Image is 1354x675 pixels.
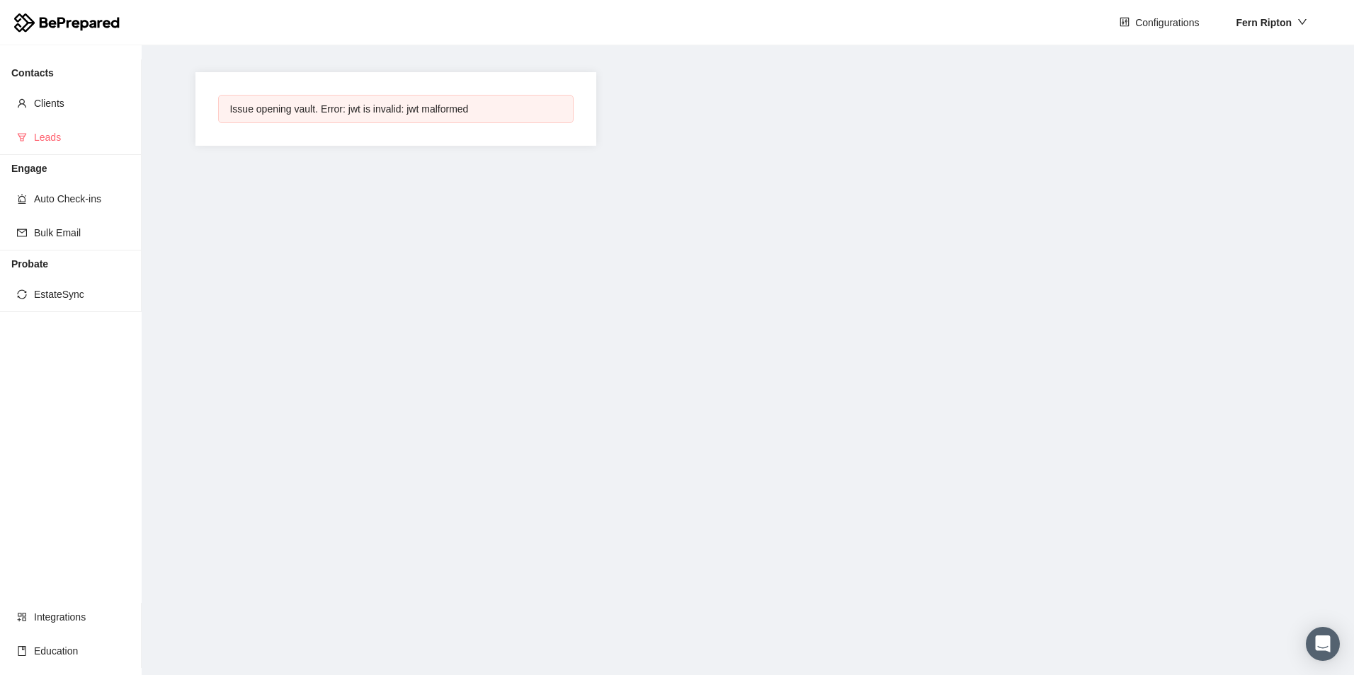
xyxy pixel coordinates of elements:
strong: Fern Ripton [1236,17,1292,28]
span: sync [17,289,27,299]
strong: Contacts [11,67,54,79]
span: Configurations [1135,15,1199,30]
span: user [17,98,27,108]
span: Leads [34,123,130,151]
strong: Probate [11,258,48,270]
span: EstateSync [34,280,130,308]
button: controlConfigurations [1108,11,1210,34]
div: Issue opening vault. Error: jwt is invalid: jwt malformed [229,101,562,117]
strong: Engage [11,163,47,174]
span: funnel-plot [17,132,27,142]
span: Education [34,637,130,665]
span: Clients [34,89,130,117]
span: Bulk Email [34,219,130,247]
span: alert [17,194,27,204]
span: book [17,646,27,656]
span: Integrations [34,603,130,631]
div: Open Intercom Messenger [1306,627,1340,661]
span: mail [17,228,27,238]
button: Fern Ripton [1224,11,1319,34]
span: down [1297,17,1307,27]
span: control [1120,17,1130,28]
span: Auto Check-ins [34,185,130,213]
span: appstore-add [17,612,27,622]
